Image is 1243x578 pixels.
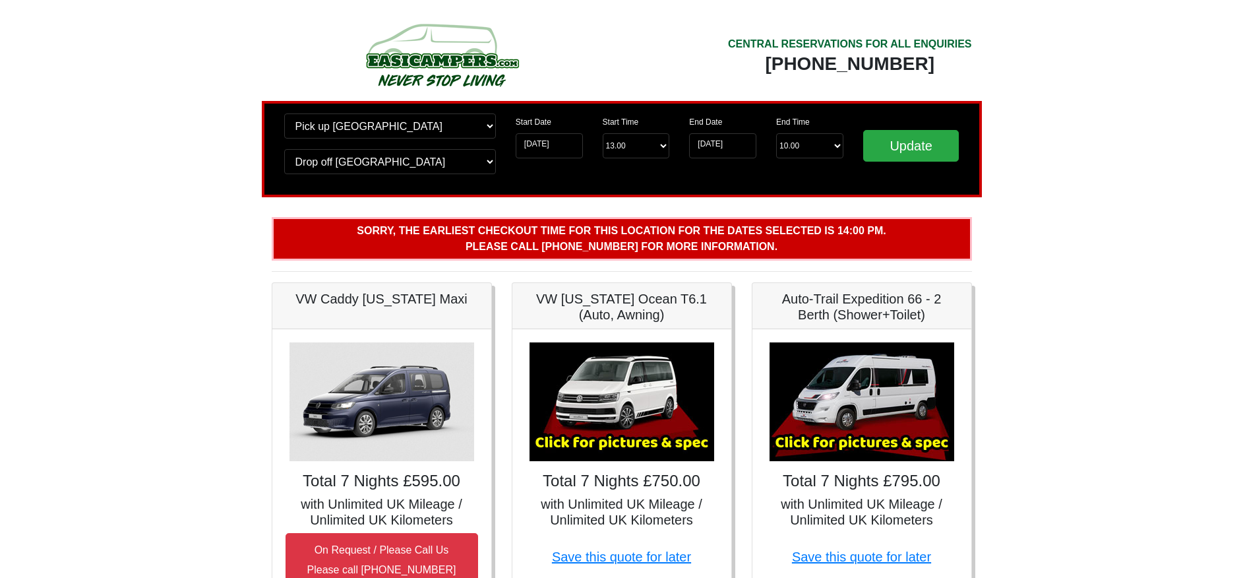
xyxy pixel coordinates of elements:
a: Save this quote for later [792,550,931,564]
img: Auto-Trail Expedition 66 - 2 Berth (Shower+Toilet) [770,342,954,461]
img: campers-checkout-logo.png [317,18,567,91]
h5: with Unlimited UK Mileage / Unlimited UK Kilometers [766,496,958,528]
h5: VW Caddy [US_STATE] Maxi [286,291,478,307]
img: VW California Ocean T6.1 (Auto, Awning) [530,342,714,461]
label: Start Time [603,116,639,128]
small: On Request / Please Call Us Please call [PHONE_NUMBER] [307,544,456,575]
h4: Total 7 Nights £795.00 [766,472,958,491]
a: Save this quote for later [552,550,691,564]
div: CENTRAL RESERVATIONS FOR ALL ENQUIRIES [728,36,972,52]
label: End Time [776,116,810,128]
b: Sorry, the earliest checkout time for this location for the dates selected is 14:00 pm. Please ca... [357,225,886,252]
h5: VW [US_STATE] Ocean T6.1 (Auto, Awning) [526,291,718,323]
h5: with Unlimited UK Mileage / Unlimited UK Kilometers [526,496,718,528]
div: [PHONE_NUMBER] [728,52,972,76]
input: Update [863,130,959,162]
input: Return Date [689,133,756,158]
img: VW Caddy California Maxi [289,342,474,461]
h4: Total 7 Nights £750.00 [526,472,718,491]
label: End Date [689,116,722,128]
h5: with Unlimited UK Mileage / Unlimited UK Kilometers [286,496,478,528]
label: Start Date [516,116,551,128]
input: Start Date [516,133,583,158]
h5: Auto-Trail Expedition 66 - 2 Berth (Shower+Toilet) [766,291,958,323]
h4: Total 7 Nights £595.00 [286,472,478,491]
